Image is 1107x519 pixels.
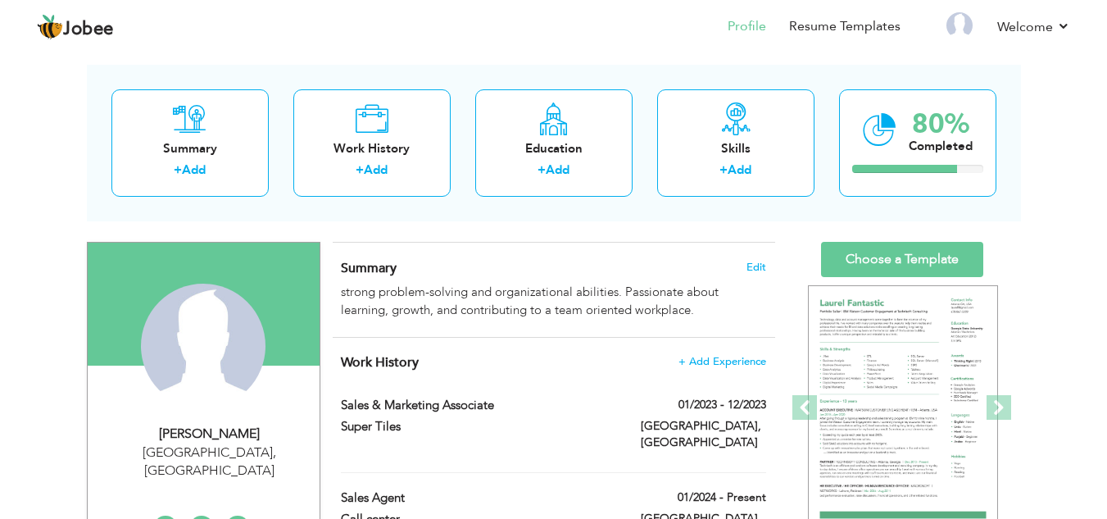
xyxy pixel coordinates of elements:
label: + [719,162,728,179]
label: 01/2024 - Present [678,489,766,506]
label: + [174,162,182,179]
label: Super Tiles [341,418,616,435]
div: Work History [306,140,438,157]
div: Skills [670,140,801,157]
div: strong problem-solving and organizational abilities. Passionate about learning, growth, and contr... [341,284,765,319]
span: Jobee [63,20,114,39]
a: Profile [728,17,766,36]
label: + [538,162,546,179]
div: [PERSON_NAME] [100,425,320,444]
a: Add [546,162,569,178]
a: Add [364,162,388,178]
div: Completed [909,138,973,155]
a: Welcome [997,17,1070,37]
span: , [273,444,276,462]
div: Summary [125,140,256,157]
a: Add [182,162,206,178]
span: Work History [341,353,419,371]
a: Add [728,162,751,178]
a: Choose a Template [821,242,983,277]
h4: This helps to show the companies you have worked for. [341,354,765,371]
span: + Add Experience [678,356,766,367]
label: Sales agent [341,489,616,507]
a: Resume Templates [789,17,901,36]
a: Jobee [37,14,114,40]
h4: Adding a summary is a quick and easy way to highlight your experience and interests. [341,260,765,276]
span: Edit [746,262,766,273]
div: [GEOGRAPHIC_DATA] [GEOGRAPHIC_DATA] [100,444,320,481]
div: 80% [909,111,973,138]
label: Sales & Marketing Associate [341,397,616,414]
label: 01/2023 - 12/2023 [678,397,766,413]
img: jobee.io [37,14,63,40]
img: Profile Img [946,12,973,39]
label: [GEOGRAPHIC_DATA], [GEOGRAPHIC_DATA] [641,418,766,451]
span: Summary [341,259,397,277]
div: Education [488,140,619,157]
img: ABDULLAH AHMAD KHAN [141,284,265,408]
label: + [356,162,364,179]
